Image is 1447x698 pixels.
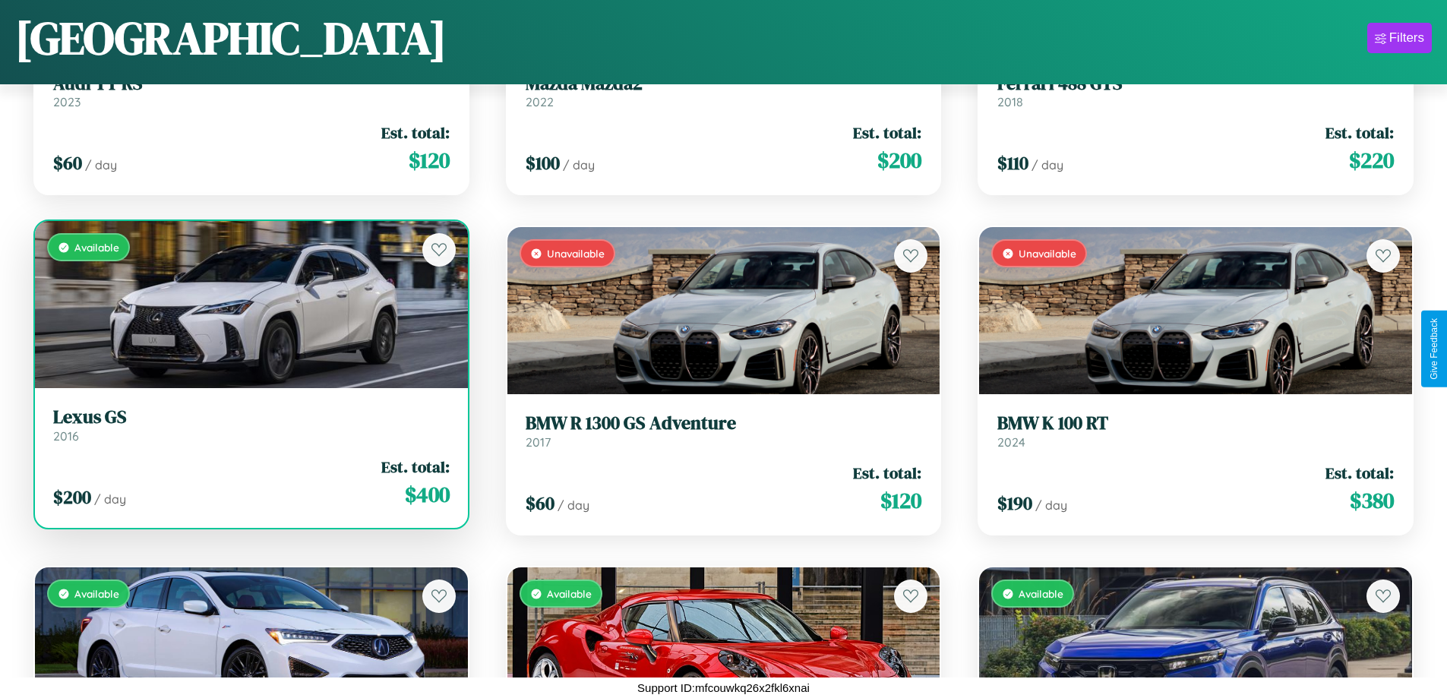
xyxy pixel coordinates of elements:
[53,73,450,110] a: Audi TT RS2023
[880,485,921,516] span: $ 120
[53,485,91,510] span: $ 200
[997,73,1394,110] a: Ferrari 488 GTS2018
[997,434,1025,450] span: 2024
[1429,318,1439,380] div: Give Feedback
[853,462,921,484] span: Est. total:
[74,587,119,600] span: Available
[997,412,1394,450] a: BMW K 100 RT2024
[409,145,450,175] span: $ 120
[526,94,554,109] span: 2022
[53,428,79,444] span: 2016
[381,456,450,478] span: Est. total:
[637,677,810,698] p: Support ID: mfcouwkq26x2fkl6xnai
[558,497,589,513] span: / day
[381,122,450,144] span: Est. total:
[526,491,554,516] span: $ 60
[997,150,1028,175] span: $ 110
[526,434,551,450] span: 2017
[85,157,117,172] span: / day
[526,412,922,434] h3: BMW R 1300 GS Adventure
[547,247,605,260] span: Unavailable
[997,491,1032,516] span: $ 190
[94,491,126,507] span: / day
[405,479,450,510] span: $ 400
[526,73,922,110] a: Mazda Mazda22022
[853,122,921,144] span: Est. total:
[1035,497,1067,513] span: / day
[563,157,595,172] span: / day
[1325,122,1394,144] span: Est. total:
[53,150,82,175] span: $ 60
[53,406,450,444] a: Lexus GS2016
[1389,30,1424,46] div: Filters
[547,587,592,600] span: Available
[15,7,447,69] h1: [GEOGRAPHIC_DATA]
[1032,157,1063,172] span: / day
[1019,247,1076,260] span: Unavailable
[53,406,450,428] h3: Lexus GS
[997,412,1394,434] h3: BMW K 100 RT
[526,412,922,450] a: BMW R 1300 GS Adventure2017
[1019,587,1063,600] span: Available
[1367,23,1432,53] button: Filters
[74,241,119,254] span: Available
[997,94,1023,109] span: 2018
[526,150,560,175] span: $ 100
[53,94,81,109] span: 2023
[1350,485,1394,516] span: $ 380
[1349,145,1394,175] span: $ 220
[877,145,921,175] span: $ 200
[1325,462,1394,484] span: Est. total:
